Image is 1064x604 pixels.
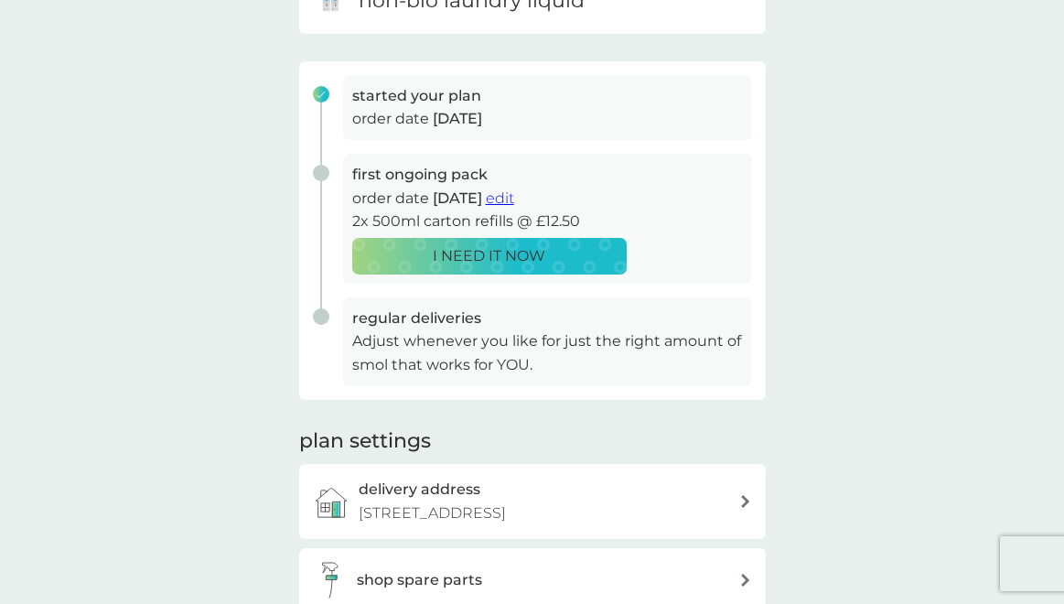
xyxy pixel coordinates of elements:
p: [STREET_ADDRESS] [359,502,506,525]
h3: regular deliveries [352,307,743,330]
p: order date [352,187,743,210]
p: Adjust whenever you like for just the right amount of smol that works for YOU. [352,329,743,376]
span: [DATE] [433,110,482,127]
span: edit [486,189,514,207]
p: order date [352,107,743,131]
h3: started your plan [352,84,743,108]
p: 2x 500ml carton refills @ £12.50 [352,210,743,233]
p: I NEED IT NOW [433,244,545,268]
h3: first ongoing pack [352,163,743,187]
button: edit [486,187,514,210]
h3: delivery address [359,478,480,502]
button: I NEED IT NOW [352,238,627,275]
h2: plan settings [299,427,431,456]
span: [DATE] [433,189,482,207]
h3: shop spare parts [357,568,482,592]
a: delivery address[STREET_ADDRESS] [299,464,766,538]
